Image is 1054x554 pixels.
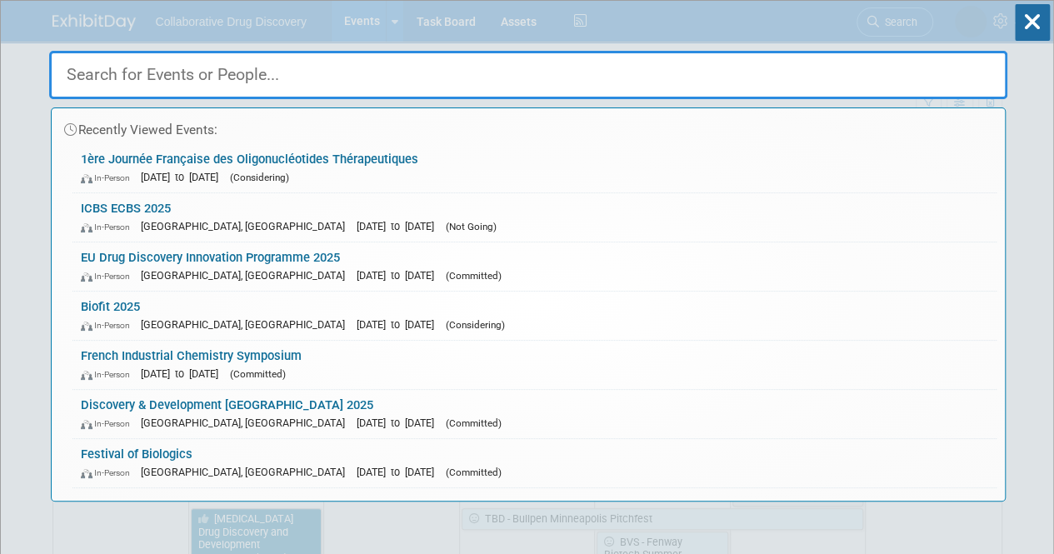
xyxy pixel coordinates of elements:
[72,439,997,487] a: Festival of Biologics In-Person [GEOGRAPHIC_DATA], [GEOGRAPHIC_DATA] [DATE] to [DATE] (Committed)
[81,172,137,183] span: In-Person
[72,242,997,291] a: EU Drug Discovery Innovation Programme 2025 In-Person [GEOGRAPHIC_DATA], [GEOGRAPHIC_DATA] [DATE]...
[141,269,353,282] span: [GEOGRAPHIC_DATA], [GEOGRAPHIC_DATA]
[141,367,227,380] span: [DATE] to [DATE]
[446,221,497,232] span: (Not Going)
[446,417,502,429] span: (Committed)
[72,390,997,438] a: Discovery & Development [GEOGRAPHIC_DATA] 2025 In-Person [GEOGRAPHIC_DATA], [GEOGRAPHIC_DATA] [DA...
[357,417,442,429] span: [DATE] to [DATE]
[72,144,997,192] a: 1ère Journée Française des Oligonucléotides Thérapeutiques In-Person [DATE] to [DATE] (Considering)
[357,318,442,331] span: [DATE] to [DATE]
[81,369,137,380] span: In-Person
[72,341,997,389] a: French Industrial Chemistry Symposium In-Person [DATE] to [DATE] (Committed)
[357,269,442,282] span: [DATE] to [DATE]
[49,51,1007,99] input: Search for Events or People...
[446,270,502,282] span: (Committed)
[446,467,502,478] span: (Committed)
[141,417,353,429] span: [GEOGRAPHIC_DATA], [GEOGRAPHIC_DATA]
[72,193,997,242] a: ICBS ECBS 2025 In-Person [GEOGRAPHIC_DATA], [GEOGRAPHIC_DATA] [DATE] to [DATE] (Not Going)
[230,368,286,380] span: (Committed)
[81,418,137,429] span: In-Person
[141,220,353,232] span: [GEOGRAPHIC_DATA], [GEOGRAPHIC_DATA]
[141,466,353,478] span: [GEOGRAPHIC_DATA], [GEOGRAPHIC_DATA]
[446,319,505,331] span: (Considering)
[230,172,289,183] span: (Considering)
[81,271,137,282] span: In-Person
[141,171,227,183] span: [DATE] to [DATE]
[81,222,137,232] span: In-Person
[60,108,997,144] div: Recently Viewed Events:
[81,320,137,331] span: In-Person
[357,466,442,478] span: [DATE] to [DATE]
[357,220,442,232] span: [DATE] to [DATE]
[72,292,997,340] a: Biofit 2025 In-Person [GEOGRAPHIC_DATA], [GEOGRAPHIC_DATA] [DATE] to [DATE] (Considering)
[81,467,137,478] span: In-Person
[141,318,353,331] span: [GEOGRAPHIC_DATA], [GEOGRAPHIC_DATA]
